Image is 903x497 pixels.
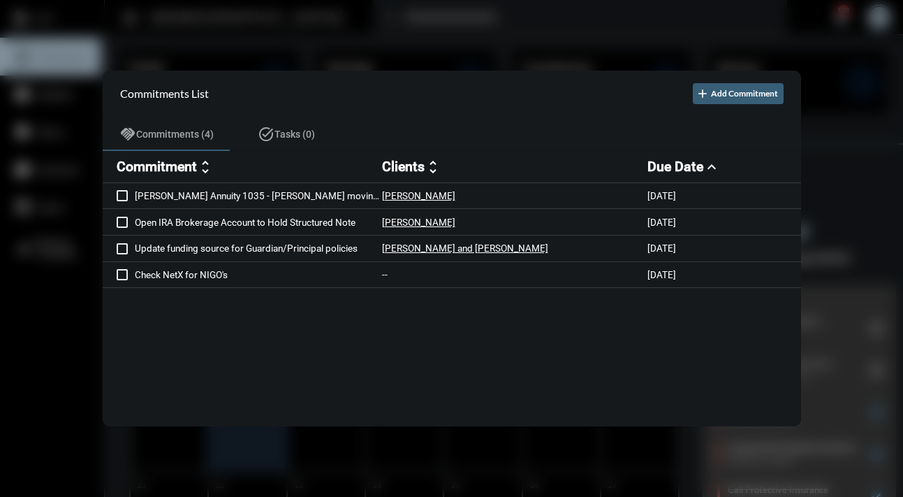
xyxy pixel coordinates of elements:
[382,190,455,201] p: [PERSON_NAME]
[647,269,676,280] p: [DATE]
[382,159,425,175] h2: Clients
[382,243,548,254] p: [PERSON_NAME] and [PERSON_NAME]
[136,129,214,140] span: Commitments (4)
[647,159,703,175] h2: Due Date
[135,243,382,254] p: Update funding source for Guardian/Principal policies
[135,217,382,228] p: Open IRA Brokerage Account to Hold Structured Note
[197,159,214,175] mat-icon: unfold_more
[703,159,720,175] mat-icon: expand_less
[258,126,274,143] mat-icon: task_alt
[274,129,315,140] span: Tasks (0)
[120,87,209,100] h2: Commitments List
[647,217,676,228] p: [DATE]
[647,243,676,254] p: [DATE]
[117,159,197,175] h2: Commitment
[382,217,455,228] p: [PERSON_NAME]
[382,269,388,280] p: --
[119,126,136,143] mat-icon: handshake
[696,87,710,101] mat-icon: add
[647,190,676,201] p: [DATE]
[693,83,784,104] button: Add Commitment
[425,159,441,175] mat-icon: unfold_more
[135,190,382,201] p: [PERSON_NAME] Annuity 1035 - [PERSON_NAME] moving to [GEOGRAPHIC_DATA]
[135,269,382,280] p: Check NetX for NIGO's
